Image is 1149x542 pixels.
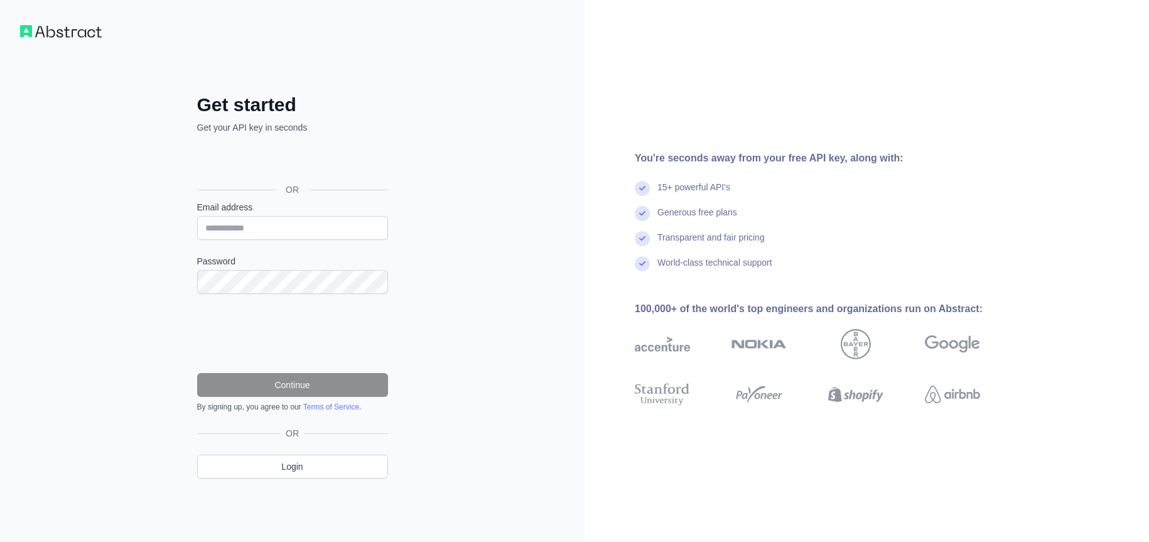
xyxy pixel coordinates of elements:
button: Continue [197,373,388,397]
a: Login [197,455,388,479]
img: check mark [635,206,650,221]
img: check mark [635,231,650,246]
span: OR [281,427,304,440]
img: stanford university [635,381,690,408]
img: accenture [635,329,690,359]
div: By signing up, you agree to our . [197,402,388,412]
p: Get your API key in seconds [197,121,388,134]
a: Terms of Service [303,403,359,411]
div: Transparent and fair pricing [657,231,765,256]
label: Password [197,255,388,268]
h2: Get started [197,94,388,116]
div: Generous free plans [657,206,737,231]
img: check mark [635,181,650,196]
iframe: Sign in with Google Button [191,148,392,175]
img: shopify [828,381,883,408]
img: nokia [731,329,787,359]
div: 15+ powerful API's [657,181,730,206]
label: Email address [197,201,388,214]
img: airbnb [925,381,980,408]
div: 100,000+ of the world's top engineers and organizations run on Abstract: [635,301,1020,317]
img: Workflow [20,25,102,38]
div: World-class technical support [657,256,772,281]
iframe: reCAPTCHA [197,309,388,358]
img: google [925,329,980,359]
div: You're seconds away from your free API key, along with: [635,151,1020,166]
img: payoneer [731,381,787,408]
img: check mark [635,256,650,271]
img: bayer [841,329,871,359]
span: OR [276,183,309,196]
